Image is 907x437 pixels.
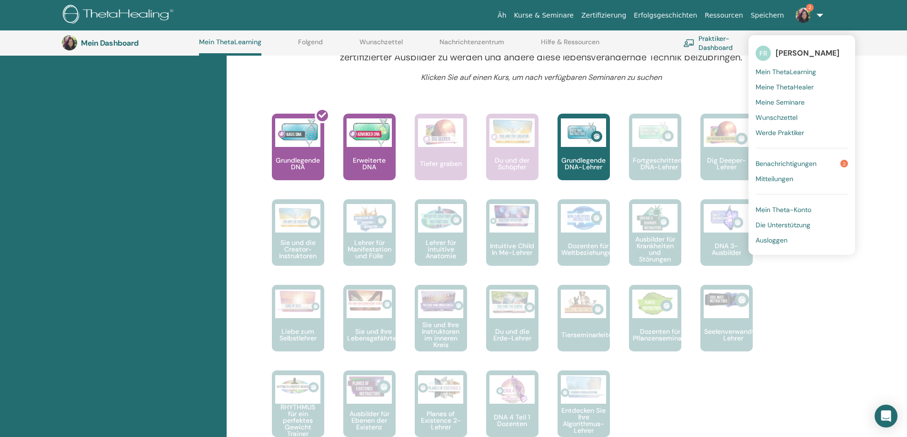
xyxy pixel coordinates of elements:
[561,290,606,318] img: Tierseminarleiter
[494,7,510,24] a: Äh
[581,11,626,19] font: Zertifizierung
[633,156,686,171] font: Fortgeschrittene DNA-Lehrer
[756,110,848,125] a: Wunschzettel
[347,118,392,147] img: Erweiterte DNA
[541,38,599,46] font: Hilfe & Ressourcen
[629,285,681,370] a: Dozenten für Pflanzenseminare Dozenten für Pflanzenseminare
[510,7,578,24] a: Kurse & Seminare
[199,38,261,56] a: Mein ThetaLearning
[635,235,675,263] font: Ausbilder für Krankheiten und Störungen
[272,114,324,199] a: Grundlegende DNA Grundlegende DNA
[486,114,538,199] a: Du und der Schöpfer Du und der Schöpfer
[421,72,662,82] font: Klicken Sie auf einen Kurs, um nach verfügbaren Seminaren zu suchen
[787,32,836,53] a: Mein Konto
[298,38,323,53] a: Folgend
[683,39,695,48] img: chalkboard-teacher.svg
[683,32,763,53] a: Praktiker-Dashboard
[707,156,746,171] font: Dig Deeper-Lehrer
[418,204,463,233] img: Lehrer für intuitive Anatomie
[700,199,753,285] a: DNA 3-Ausbilder DNA 3-Ausbilder
[418,290,463,312] img: Sie und Ihre Instruktoren im inneren Kreis
[756,42,848,64] a: FR[PERSON_NAME]
[808,4,811,10] font: 2
[275,118,320,147] img: Grundlegende DNA
[756,83,814,91] font: Meine ThetaHealer
[347,290,392,311] img: Sie und Ihre Lebensgefährten
[63,5,177,26] img: logo.png
[490,242,534,257] font: Intuitive Child In Me-Lehrer
[415,199,467,285] a: Lehrer für intuitive Anatomie Lehrer für intuitive Anatomie
[558,114,610,199] a: Grundlegende DNA-Lehrer Grundlegende DNA-Lehrer
[756,95,848,110] a: Meine Seminare
[486,285,538,370] a: Du und die Erde-Lehrer Du und die Erde-Lehrer
[756,205,811,214] font: Mein Theta-Konto
[359,38,403,53] a: Wunschzettel
[747,7,788,24] a: Speichern
[756,68,816,76] font: Mein ThetaLearning
[712,242,741,257] font: DNA 3-Ausbilder
[632,118,678,147] img: Fortgeschrittene DNA-Lehrer
[420,159,462,168] font: Tiefer graben
[756,221,810,229] font: Die Unterstützung
[494,413,530,428] font: DNA 4 Teil 1 Dozenten
[489,290,535,314] img: Du und die Erde-Lehrer
[343,285,396,370] a: Sie und Ihre Lebensgefährten Sie und Ihre Lebensgefährten
[701,7,747,24] a: Ressourcen
[633,327,688,342] font: Dozenten für Pflanzenseminare
[700,114,753,199] a: Dig Deeper-Lehrer Dig Deeper-Lehrer
[756,113,797,122] font: Wunschzettel
[561,118,606,147] img: Grundlegende DNA-Lehrer
[81,38,139,48] font: Mein Dashboard
[756,202,848,217] a: Mein Theta-Konto
[541,38,599,53] a: Hilfe & Ressourcen
[756,64,848,79] a: Mein ThetaLearning
[629,199,681,285] a: Ausbilder für Krankheiten und Störungen Ausbilder für Krankheiten und Störungen
[489,204,535,227] img: Intuitive Child In Me-Lehrer
[875,405,897,427] div: Open Intercom Messenger
[272,285,324,370] a: Liebe zum Selbstlehrer Liebe zum Selbstlehrer
[347,327,400,342] font: Sie und Ihre Lebensgefährten
[558,199,610,285] a: Dozenten für Weltbeziehungen Dozenten für Weltbeziehungen
[561,242,616,257] font: Dozenten für Weltbeziehungen
[756,236,787,244] font: Ausloggen
[272,199,324,285] a: Sie und die Creator-Instruktoren Sie und die Creator-Instruktoren
[759,49,767,58] font: FR
[422,320,459,349] font: Sie und Ihre Instruktoren im inneren Kreis
[561,156,606,171] font: Grundlegende DNA-Lehrer
[578,7,630,24] a: Zertifizierung
[347,204,392,233] img: Lehrer für Manifestation und Fülle
[843,161,846,167] font: 2
[756,217,848,233] a: Die Unterstützung
[796,8,811,23] img: default.jpg
[704,290,749,310] img: Seelenverwandte-Lehrer
[498,11,506,19] font: Äh
[199,38,261,46] font: Mein ThetaLearning
[756,98,805,107] font: Meine Seminare
[561,204,606,233] img: Dozenten für Weltbeziehungen
[630,7,701,24] a: Erfolgsgeschichten
[279,327,317,342] font: Liebe zum Selbstlehrer
[632,204,678,233] img: Ausbilder für Krankheiten und Störungen
[486,199,538,285] a: Intuitive Child In Me-Lehrer Intuitive Child In Me-Lehrer
[756,79,848,95] a: Meine ThetaHealer
[704,327,762,342] font: Seelenverwandte-Lehrer
[353,156,386,171] font: Erweiterte DNA
[493,327,531,342] font: Du und die Erde-Lehrer
[439,38,504,53] a: Nachrichtenzentrum
[704,118,749,147] img: Dig Deeper-Lehrer
[349,409,389,431] font: Ausbilder für Ebenen der Existenz
[561,330,615,339] font: Tierseminarleiter
[561,375,606,398] img: Entdecken Sie Ihre Algorithmus-Lehrer
[756,233,848,248] a: Ausloggen
[698,34,733,52] font: Praktiker-Dashboard
[704,204,749,233] img: DNA 3-Ausbilder
[275,204,320,233] img: Sie und die Creator-Instruktoren
[489,375,535,404] img: DNA 4 Teil 1 Dozenten
[275,375,320,398] img: RHYTHMUS für ein perfektes Gewicht Trainer
[415,285,467,370] a: Sie und Ihre Instruktoren im inneren Kreis Sie und Ihre Instruktoren im inneren Kreis
[748,35,855,255] ul: 2
[756,156,848,171] a: Benachrichtigungen2
[634,11,697,19] font: Erfolgsgeschichten
[359,38,403,46] font: Wunschzettel
[439,38,504,46] font: Nachrichtenzentrum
